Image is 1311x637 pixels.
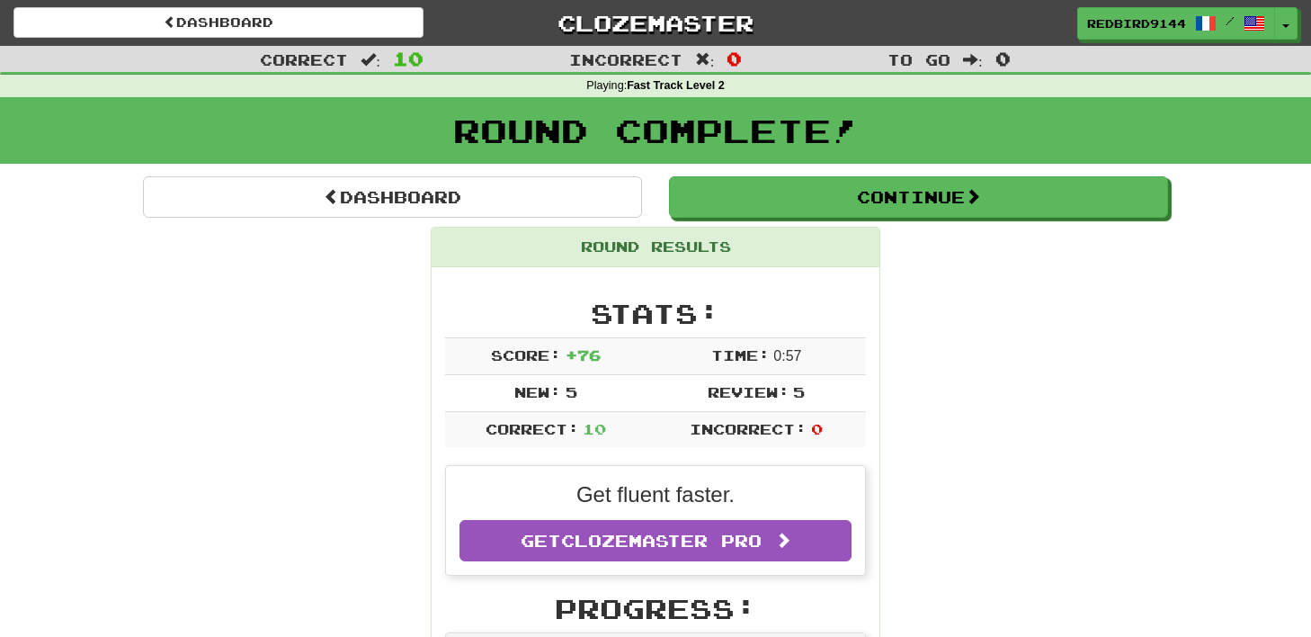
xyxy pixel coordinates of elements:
span: Review: [708,383,789,400]
span: 0 [995,48,1011,69]
a: Dashboard [143,176,642,218]
span: 10 [583,420,606,437]
span: To go [887,50,950,68]
span: Incorrect [569,50,682,68]
span: : [963,52,983,67]
a: Clozemaster [450,7,861,39]
span: Correct [260,50,348,68]
span: 0 [811,420,823,437]
span: / [1226,14,1235,27]
span: Time: [711,346,770,363]
span: Incorrect: [690,420,807,437]
span: 0 : 57 [773,348,801,363]
span: : [361,52,380,67]
h2: Progress: [445,594,866,624]
span: 0 [727,48,742,69]
strong: Fast Track Level 2 [627,79,725,92]
span: Correct: [486,420,579,437]
a: Dashboard [13,7,424,38]
span: 5 [793,383,805,400]
span: : [695,52,715,67]
span: + 76 [566,346,601,363]
h2: Stats: [445,299,866,328]
p: Get fluent faster. [459,480,852,510]
span: Score: [491,346,561,363]
span: 5 [566,383,577,400]
span: 10 [393,48,424,69]
a: GetClozemaster Pro [459,520,852,561]
div: Round Results [432,228,879,267]
span: New: [514,383,561,400]
span: RedBird9144 [1087,15,1186,31]
h1: Round Complete! [6,112,1305,148]
button: Continue [669,176,1168,218]
span: Clozemaster Pro [561,531,762,551]
a: RedBird9144 / [1077,7,1275,40]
